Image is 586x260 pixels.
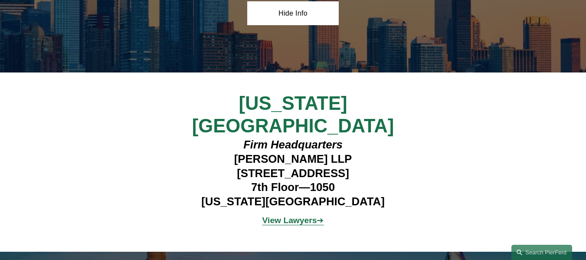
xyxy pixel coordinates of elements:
h4: [PERSON_NAME] LLP [STREET_ADDRESS] 7th Floor—1050 [US_STATE][GEOGRAPHIC_DATA] [178,138,408,208]
strong: View Lawyers [262,216,317,225]
span: [US_STATE][GEOGRAPHIC_DATA] [192,93,394,137]
a: Search this site [511,245,572,260]
a: Hide Info [247,1,339,25]
a: View Lawyers➔ [262,216,324,225]
span: ➔ [262,216,324,225]
em: Firm Headquarters [243,138,343,151]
